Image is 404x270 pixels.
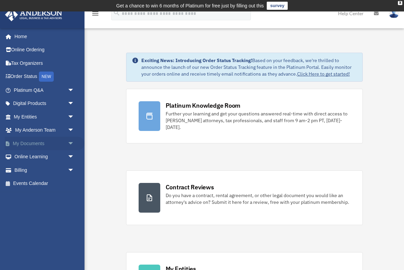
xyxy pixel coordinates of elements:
div: Platinum Knowledge Room [166,101,241,110]
a: My Anderson Teamarrow_drop_down [5,124,85,137]
div: NEW [39,72,54,82]
span: arrow_drop_down [68,150,81,164]
a: Contract Reviews Do you have a contract, rental agreement, or other legal document you would like... [126,170,363,225]
a: My Documentsarrow_drop_down [5,137,85,150]
a: Tax Organizers [5,56,85,70]
a: Online Learningarrow_drop_down [5,150,85,164]
div: Do you have a contract, rental agreement, or other legal document you would like an attorney's ad... [166,192,350,206]
span: arrow_drop_down [68,97,81,111]
a: Online Ordering [5,43,85,57]
img: Anderson Advisors Platinum Portal [3,8,64,21]
div: Further your learning and get your questions answered real-time with direct access to [PERSON_NAM... [166,110,350,131]
a: My Entitiesarrow_drop_down [5,110,85,124]
div: Based on your feedback, we're thrilled to announce the launch of our new Order Status Tracking fe... [141,57,357,77]
span: arrow_drop_down [68,163,81,177]
div: close [398,1,402,5]
i: search [113,9,120,17]
a: Billingarrow_drop_down [5,163,85,177]
img: User Pic [389,8,399,18]
span: arrow_drop_down [68,110,81,124]
a: Events Calendar [5,177,85,190]
a: Home [5,30,81,43]
div: Contract Reviews [166,183,214,191]
strong: Exciting News: Introducing Order Status Tracking! [141,57,252,63]
a: menu [91,12,99,18]
a: Order StatusNEW [5,70,85,84]
a: Platinum Knowledge Room Further your learning and get your questions answered real-time with dire... [126,89,363,143]
a: Platinum Q&Aarrow_drop_down [5,83,85,97]
div: Get a chance to win 6 months of Platinum for free just by filling out this [116,2,264,10]
i: menu [91,9,99,18]
span: arrow_drop_down [68,137,81,151]
span: arrow_drop_down [68,124,81,137]
a: survey [267,2,288,10]
a: Click Here to get started! [297,71,350,77]
a: Digital Productsarrow_drop_down [5,97,85,110]
span: arrow_drop_down [68,83,81,97]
